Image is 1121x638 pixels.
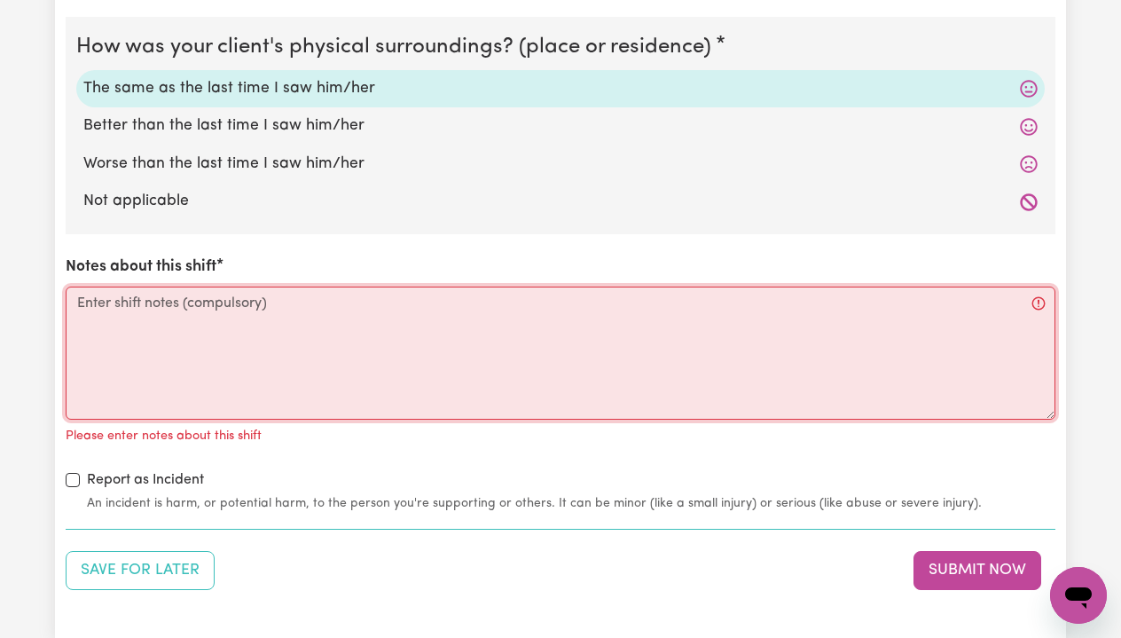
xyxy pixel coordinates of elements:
small: An incident is harm, or potential harm, to the person you're supporting or others. It can be mino... [87,494,1055,513]
label: The same as the last time I saw him/her [83,77,1038,100]
iframe: Button to launch messaging window [1050,567,1107,624]
p: Please enter notes about this shift [66,427,262,446]
label: Notes about this shift [66,256,216,279]
label: Report as Incident [87,469,204,491]
button: Submit your job report [913,551,1041,590]
button: Save your job report [66,551,215,590]
label: Better than the last time I saw him/her [83,114,1038,138]
label: Worse than the last time I saw him/her [83,153,1038,176]
legend: How was your client's physical surroundings? (place or residence) [76,31,718,63]
label: Not applicable [83,190,1038,213]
